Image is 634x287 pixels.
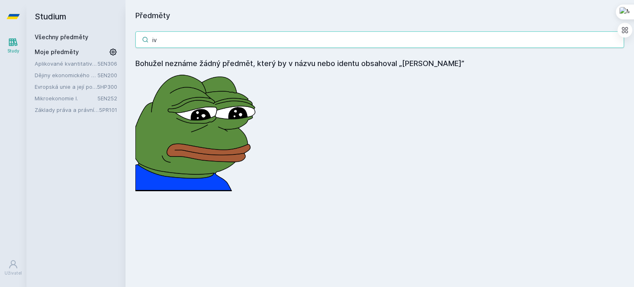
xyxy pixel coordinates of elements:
[2,255,25,280] a: Uživatel
[135,58,624,69] h4: Bohužel neznáme žádný předmět, který by v názvu nebo identu obsahoval „[PERSON_NAME]”
[2,33,25,58] a: Study
[35,71,97,79] a: Dějiny ekonomického myšlení
[35,48,79,56] span: Moje předměty
[135,69,259,191] img: error_picture.png
[97,60,117,67] a: 5EN306
[35,83,97,91] a: Evropská unie a její politiky
[97,95,117,102] a: 5EN252
[35,59,97,68] a: Aplikované kvantitativní metody I
[35,106,99,114] a: Základy práva a právní nauky
[35,33,88,40] a: Všechny předměty
[7,48,19,54] div: Study
[97,83,117,90] a: 5HP300
[135,31,624,48] input: Název nebo ident předmětu…
[35,94,97,102] a: Mikroekonomie I.
[135,10,624,21] h1: Předměty
[99,107,117,113] a: 5PR101
[97,72,117,78] a: 5EN200
[5,270,22,276] div: Uživatel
